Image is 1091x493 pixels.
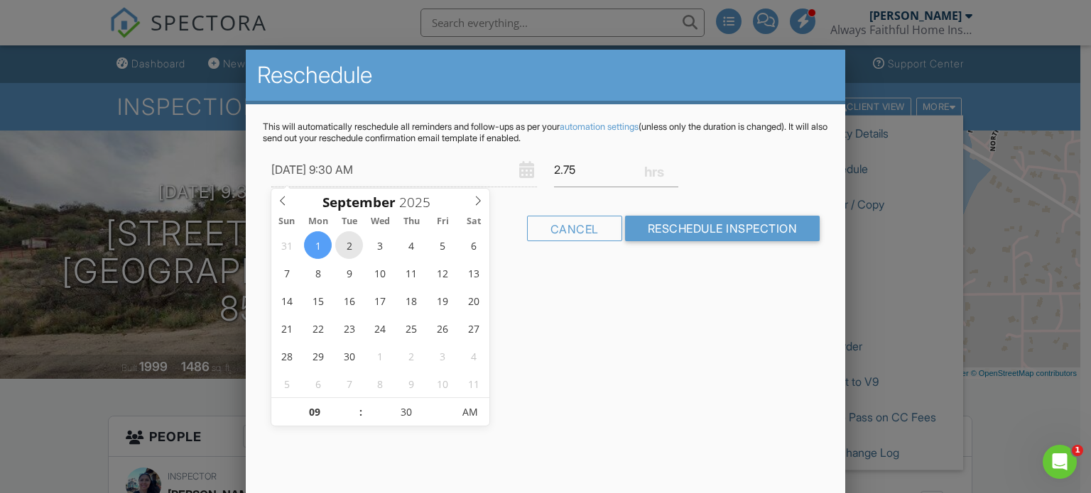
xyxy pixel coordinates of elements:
[304,259,332,287] span: September 8, 2025
[398,370,425,397] span: October 9, 2025
[322,196,396,209] span: Scroll to increment
[367,287,394,314] span: September 17, 2025
[428,217,459,226] span: Fri
[335,259,363,287] span: September 9, 2025
[335,287,363,314] span: September 16, 2025
[527,216,622,241] div: Cancel
[625,216,820,241] input: Reschedule Inspection
[367,370,394,397] span: October 8, 2025
[273,342,300,370] span: September 28, 2025
[271,398,359,426] input: Scroll to increment
[429,342,457,370] span: October 3, 2025
[273,231,300,259] span: August 31, 2025
[273,314,300,342] span: September 21, 2025
[429,314,457,342] span: September 26, 2025
[263,121,829,144] p: This will automatically reschedule all reminders and follow-ups as per your (unless only the dura...
[460,370,488,397] span: October 11, 2025
[335,314,363,342] span: September 23, 2025
[460,287,488,314] span: September 20, 2025
[367,259,394,287] span: September 10, 2025
[398,342,425,370] span: October 2, 2025
[334,217,365,226] span: Tue
[429,259,457,287] span: September 12, 2025
[335,370,363,397] span: October 7, 2025
[273,287,300,314] span: September 14, 2025
[460,231,488,259] span: September 6, 2025
[335,231,363,259] span: September 2, 2025
[429,287,457,314] span: September 19, 2025
[429,370,457,397] span: October 10, 2025
[398,259,425,287] span: September 11, 2025
[367,342,394,370] span: October 1, 2025
[303,217,334,226] span: Mon
[359,398,363,426] span: :
[365,217,396,226] span: Wed
[398,231,425,259] span: September 4, 2025
[460,259,488,287] span: September 13, 2025
[304,370,332,397] span: October 6, 2025
[1072,445,1083,456] span: 1
[396,193,443,211] input: Scroll to increment
[304,342,332,370] span: September 29, 2025
[304,231,332,259] span: September 1, 2025
[450,398,489,426] span: Click to toggle
[459,217,490,226] span: Sat
[367,231,394,259] span: September 3, 2025
[398,287,425,314] span: September 18, 2025
[335,342,363,370] span: September 30, 2025
[257,61,835,89] h2: Reschedule
[273,259,300,287] span: September 7, 2025
[460,314,488,342] span: September 27, 2025
[363,398,450,426] input: Scroll to increment
[560,121,639,132] a: automation settings
[304,287,332,314] span: September 15, 2025
[1043,445,1077,479] iframe: Intercom live chat
[367,314,394,342] span: September 24, 2025
[460,342,488,370] span: October 4, 2025
[273,370,300,397] span: October 5, 2025
[304,314,332,342] span: September 22, 2025
[271,217,303,226] span: Sun
[398,314,425,342] span: September 25, 2025
[429,231,457,259] span: September 5, 2025
[396,217,428,226] span: Thu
